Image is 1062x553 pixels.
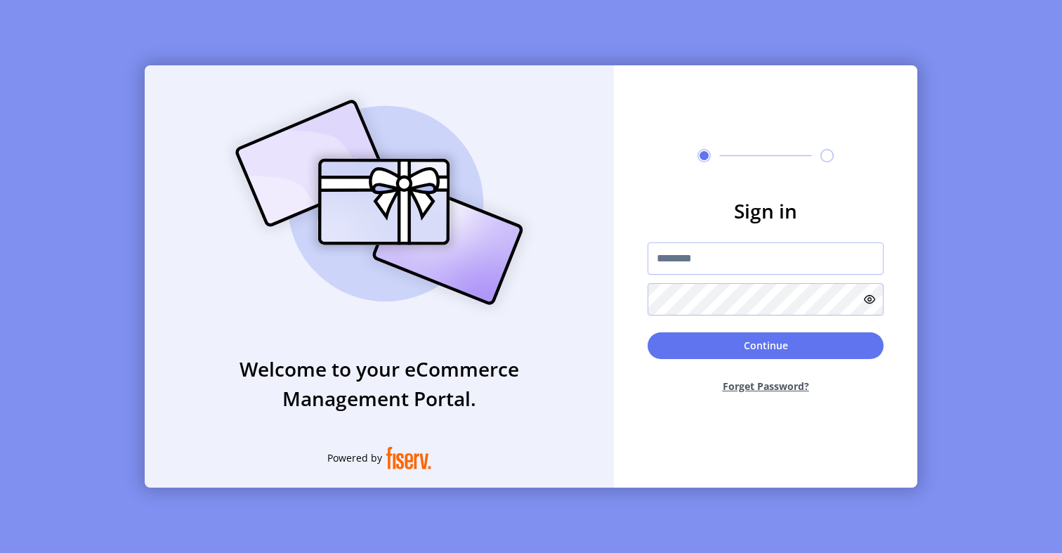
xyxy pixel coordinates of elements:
img: card_Illustration.svg [214,84,544,320]
button: Forget Password? [648,367,884,405]
span: Powered by [327,450,382,465]
h3: Welcome to your eCommerce Management Portal. [145,354,614,413]
h3: Sign in [648,196,884,226]
button: Continue [648,332,884,359]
